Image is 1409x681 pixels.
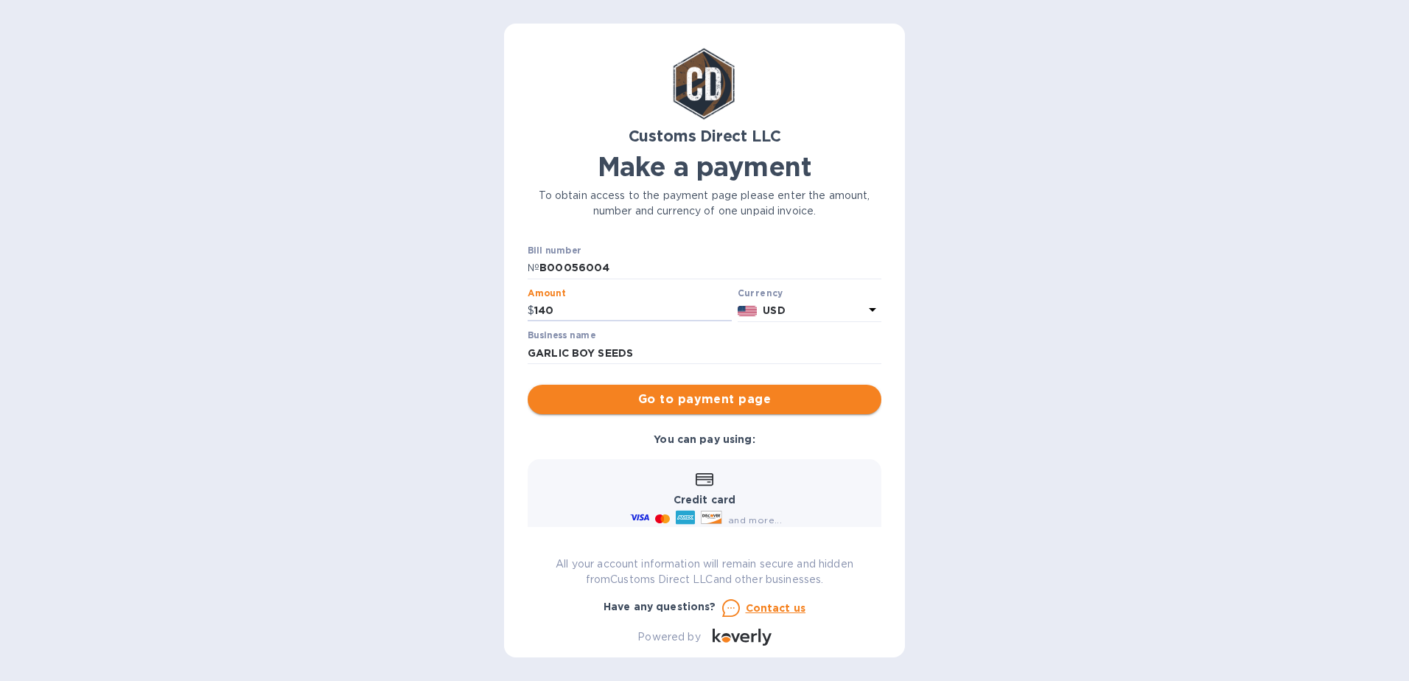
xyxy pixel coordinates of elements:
img: USD [738,306,758,316]
span: and more... [728,514,782,525]
button: Go to payment page [528,385,881,414]
input: 0.00 [534,300,732,322]
span: Go to payment page [539,391,870,408]
b: Have any questions? [604,601,716,612]
p: Powered by [637,629,700,645]
input: Enter bill number [539,257,881,279]
label: Bill number [528,247,581,256]
h1: Make a payment [528,151,881,182]
p: № [528,260,539,276]
label: Amount [528,289,565,298]
b: Currency [738,287,783,298]
p: To obtain access to the payment page please enter the amount, number and currency of one unpaid i... [528,188,881,219]
input: Enter business name [528,342,881,364]
p: $ [528,303,534,318]
b: You can pay using: [654,433,755,445]
u: Contact us [746,602,806,614]
b: Customs Direct LLC [629,127,781,145]
b: Credit card [674,494,735,506]
label: Business name [528,332,595,340]
b: USD [763,304,785,316]
p: All your account information will remain secure and hidden from Customs Direct LLC and other busi... [528,556,881,587]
